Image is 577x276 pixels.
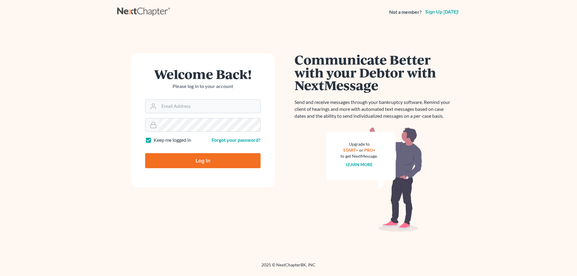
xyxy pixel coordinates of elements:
[359,147,363,153] span: or
[340,141,378,147] div: Upgrade to
[424,10,460,14] a: Sign up [DATE]!
[117,262,460,273] div: 2025 © NextChapterBK, INC
[326,127,422,232] img: nextmessage_bg-59042aed3d76b12b5cd301f8e5b87938c9018125f34e5fa2b7a6b67550977c72.svg
[340,153,378,159] div: to get NextMessage.
[364,147,375,153] a: PRO+
[145,83,261,90] p: Please log in to your account
[212,137,261,143] a: Forgot your password?
[295,99,454,120] p: Send and receive messages through your bankruptcy software. Remind your client of hearings and mo...
[145,68,261,80] h1: Welcome Back!
[159,100,260,113] input: Email Address
[346,162,373,167] a: Learn more
[343,147,358,153] a: START+
[295,53,454,92] h1: Communicate Better with your Debtor with NextMessage
[154,137,191,144] label: Keep me logged in
[145,153,261,168] input: Log In
[389,9,422,16] strong: Not a member?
